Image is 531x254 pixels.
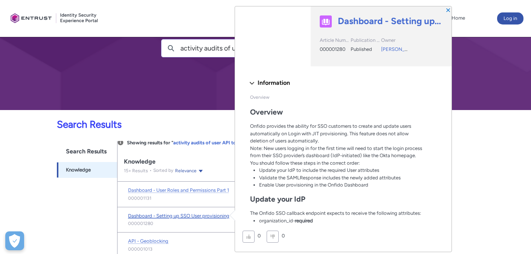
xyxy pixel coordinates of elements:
[173,140,246,145] a: activity audits of user API tokens
[5,231,24,250] div: Cookie Preferences
[250,122,427,145] p: Onfido provides the ability for SSO customers to create and update users automatically on Login w...
[259,217,427,225] p: -
[128,238,168,244] span: API - Geoblocking
[128,246,153,252] lightning-formatted-text: 000001013
[128,187,229,193] span: Dashboard - User Roles and Permissions Part 1
[250,108,427,116] h2: Overview
[5,231,24,250] button: Open Preferences
[250,210,427,217] p: The Onfido SSO callback endpoint expects to receive the following attributes:
[148,168,153,173] span: •
[258,77,290,89] span: Information
[124,167,148,174] p: 15 + Results
[180,40,369,57] input: Search for articles, cases, videos...
[5,117,422,132] p: Search Results
[450,12,467,24] a: Home
[259,181,427,189] p: Enable User provisioning in the Onfido Dashboard
[282,233,285,239] lightning-formatted-number: 0
[295,218,313,223] strong: required
[250,145,427,159] p: Note: New users logging in for the first time will need to start the login process from their SSO...
[259,225,267,231] span: role
[127,140,339,145] span: Showing results for " " and " ".
[446,7,451,12] button: Close
[259,167,427,174] p: Update your IdP to include the required User attributes
[57,141,117,162] h1: Search Results
[351,37,380,46] div: Publication Status
[128,213,229,219] span: Dashboard - Setting up SSO User provisioning
[66,166,91,174] span: Knowledge
[57,162,117,178] a: Knowledge
[320,46,345,52] span: 000001280
[381,37,410,46] div: Owner
[128,220,153,227] lightning-formatted-text: 000001280
[124,158,416,165] div: Knowledge
[320,37,349,46] div: Article Number
[128,195,151,202] lightning-formatted-text: 000001131
[338,15,442,27] a: Dashboard - Setting up SSO User provisioning
[259,174,427,182] p: Validate the SAMLResponse includes the newly added attributes
[162,40,180,57] button: Search
[258,233,261,239] lightning-formatted-number: 0
[351,46,372,52] span: Published
[250,159,427,167] p: You should follow these steps in the correct order:
[148,167,204,174] div: Sorted by
[246,77,431,89] button: Information
[235,6,452,66] header: Highlights panel header
[250,195,427,204] h2: Update your IdP
[320,16,332,28] img: Knowledge
[250,95,269,100] span: Overview
[175,167,204,174] button: Relevance
[259,224,427,232] p: - optional
[259,218,293,223] span: organization_id
[381,46,420,52] a: [PERSON_NAME]
[497,12,523,24] button: Log in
